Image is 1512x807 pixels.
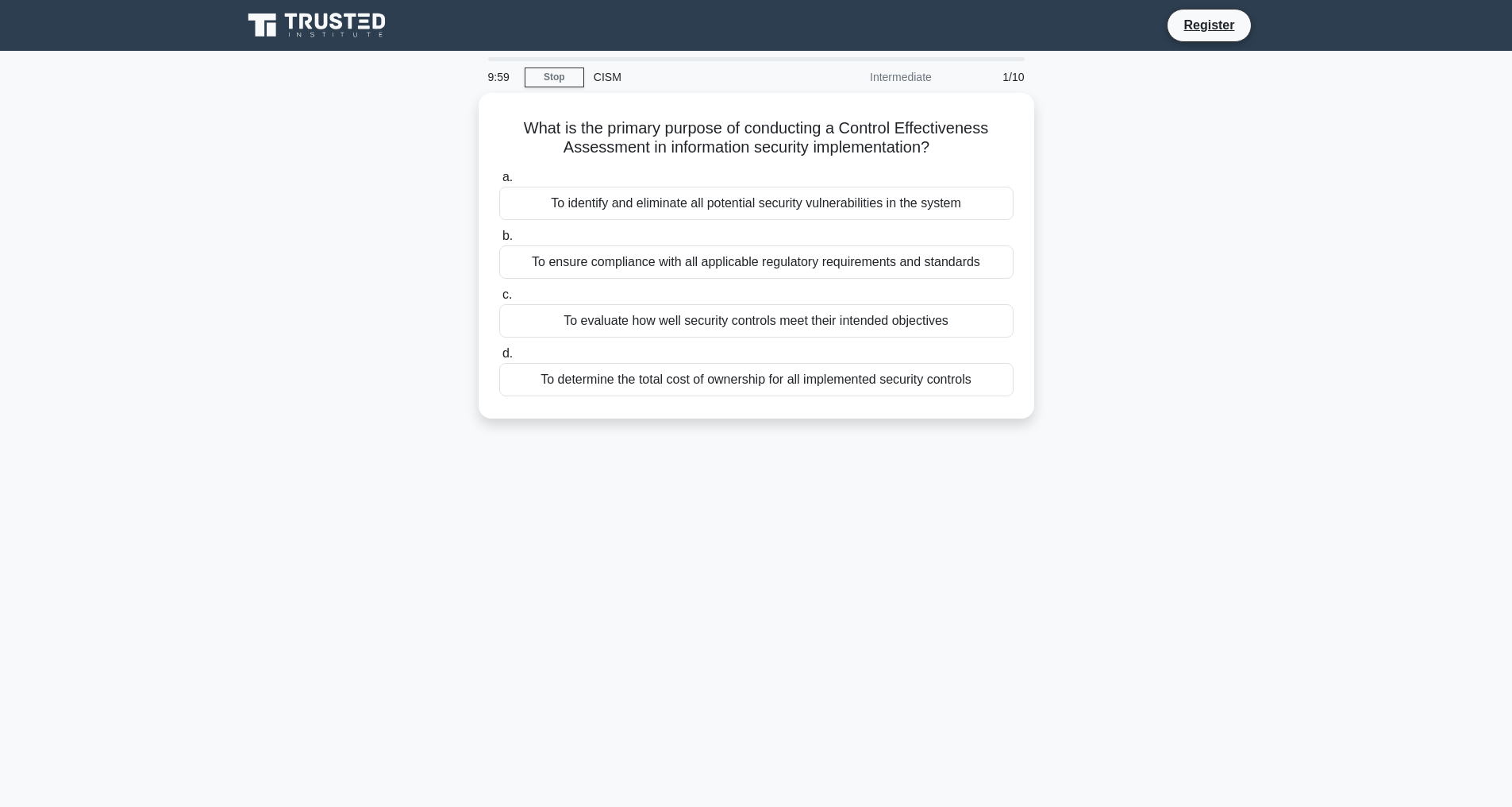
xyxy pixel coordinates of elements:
[1174,15,1244,35] a: Register
[941,61,1034,93] div: 1/10
[502,288,512,301] span: c.
[499,187,1014,220] div: To identify and eliminate all potential security vulnerabilities in the system
[499,245,1014,279] div: To ensure compliance with all applicable regulatory requirements and standards
[499,304,1014,338] div: To evaluate how well security controls meet their intended objectives
[502,229,513,242] span: b.
[498,118,1015,158] h5: What is the primary purpose of conducting a Control Effectiveness Assessment in information secur...
[499,363,1014,396] div: To determine the total cost of ownership for all implemented security controls
[525,68,584,87] a: Stop
[584,61,802,93] div: CISM
[479,61,525,93] div: 9:59
[502,346,513,360] span: d.
[802,61,941,93] div: Intermediate
[502,170,513,183] span: a.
